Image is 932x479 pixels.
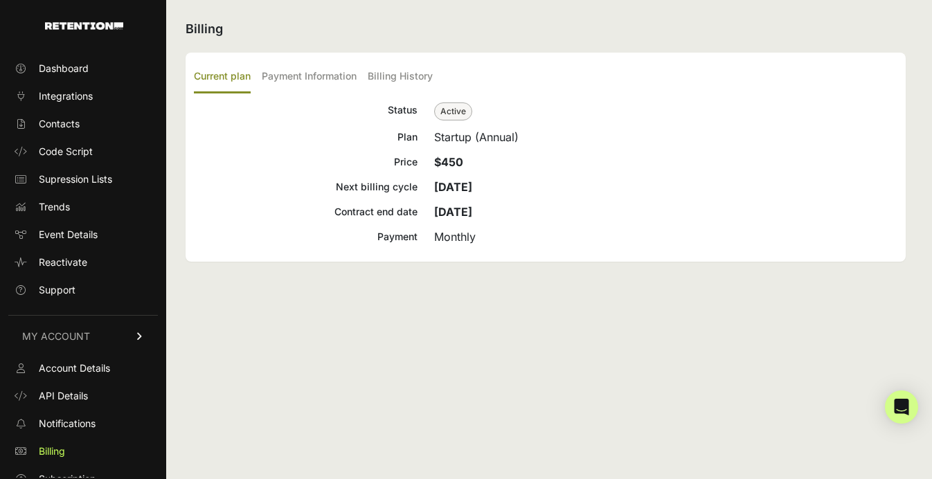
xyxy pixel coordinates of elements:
span: Integrations [39,89,93,103]
span: Contacts [39,117,80,131]
h2: Billing [186,19,906,39]
label: Payment Information [262,61,357,93]
img: Retention.com [45,22,123,30]
a: API Details [8,385,158,407]
span: Notifications [39,417,96,431]
div: Startup (Annual) [434,129,897,145]
a: Dashboard [8,57,158,80]
strong: $450 [434,155,463,169]
a: Trends [8,196,158,218]
a: Billing [8,440,158,462]
a: Support [8,279,158,301]
span: Dashboard [39,62,89,75]
strong: [DATE] [434,180,472,194]
span: Support [39,283,75,297]
span: Event Details [39,228,98,242]
div: Next billing cycle [194,179,418,195]
label: Current plan [194,61,251,93]
a: Code Script [8,141,158,163]
div: Contract end date [194,204,418,220]
div: Status [194,102,418,120]
span: Code Script [39,145,93,159]
strong: [DATE] [434,205,472,219]
span: Trends [39,200,70,214]
label: Billing History [368,61,433,93]
span: Account Details [39,361,110,375]
a: Integrations [8,85,158,107]
div: Monthly [434,228,897,245]
span: Reactivate [39,255,87,269]
div: Plan [194,129,418,145]
a: MY ACCOUNT [8,315,158,357]
div: Price [194,154,418,170]
span: Supression Lists [39,172,112,186]
span: Billing [39,444,65,458]
div: Open Intercom Messenger [885,390,918,424]
a: Event Details [8,224,158,246]
span: Active [434,102,472,120]
span: MY ACCOUNT [22,329,90,343]
a: Contacts [8,113,158,135]
a: Account Details [8,357,158,379]
a: Notifications [8,413,158,435]
div: Payment [194,228,418,245]
span: API Details [39,389,88,403]
a: Reactivate [8,251,158,273]
a: Supression Lists [8,168,158,190]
